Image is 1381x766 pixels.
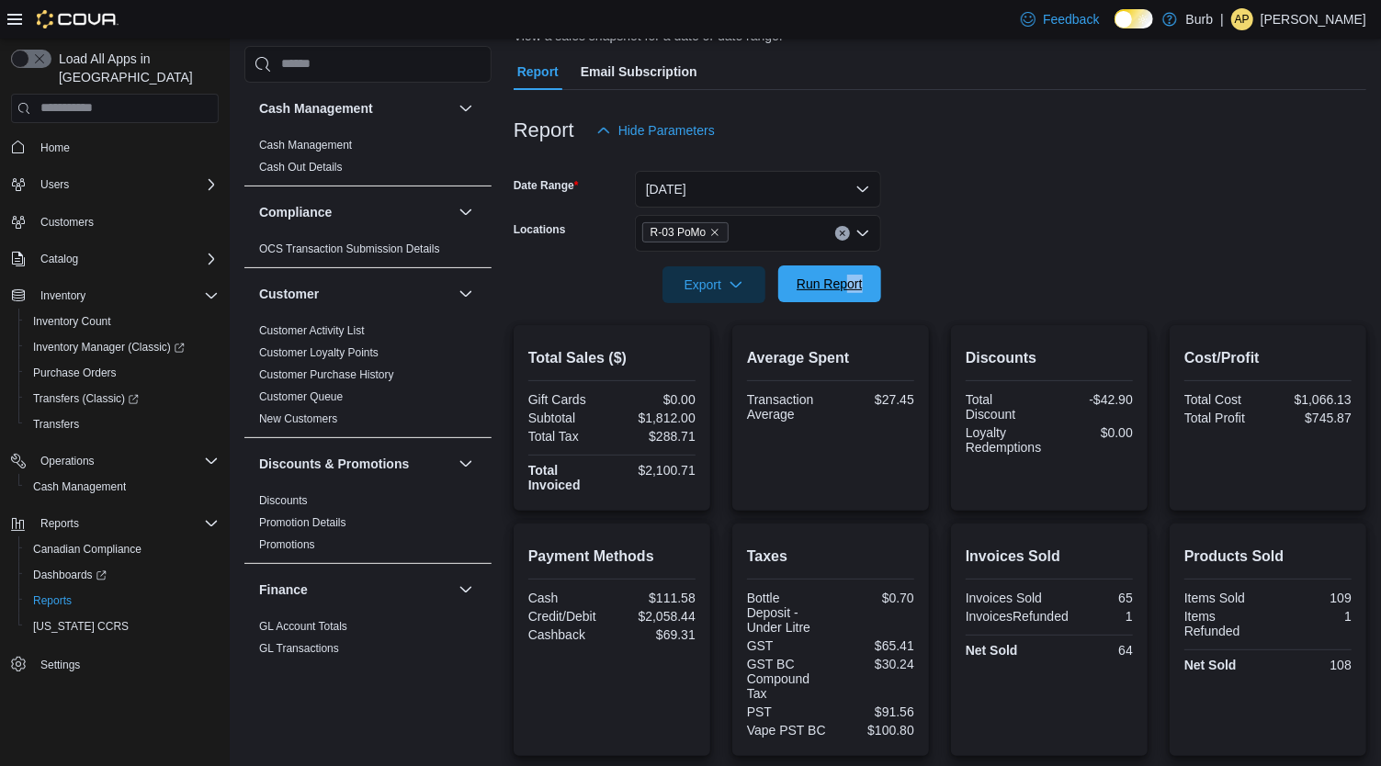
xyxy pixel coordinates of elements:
span: Dashboards [26,564,219,586]
span: Catalog [33,248,219,270]
h3: Customer [259,285,319,303]
img: Cova [37,10,119,28]
div: Items Sold [1184,591,1264,605]
span: Discounts [259,493,308,508]
span: GL Account Totals [259,619,347,634]
span: Customer Queue [259,389,343,404]
span: Home [33,136,219,159]
button: Catalog [33,248,85,270]
label: Date Range [514,178,579,193]
h3: Cash Management [259,99,373,118]
button: Reports [33,513,86,535]
h3: Compliance [259,203,332,221]
nav: Complex example [11,127,219,726]
div: $2,100.71 [616,463,696,478]
h2: Total Sales ($) [528,347,696,369]
span: [US_STATE] CCRS [33,619,129,634]
span: Operations [33,450,219,472]
div: Total Cost [1184,392,1264,407]
button: Home [4,134,226,161]
span: Transfers [26,413,219,435]
a: Inventory Manager (Classic) [26,336,192,358]
span: Report [517,53,559,90]
span: Promotions [259,537,315,552]
span: Inventory Manager (Classic) [33,340,185,355]
div: 64 [1053,643,1133,658]
a: Transfers (Classic) [18,386,226,411]
span: Cash Management [259,138,352,152]
a: OCS Transaction Submission Details [259,242,440,255]
span: Reports [26,590,219,612]
div: InvoicesRefunded [966,609,1069,624]
h3: Report [514,119,574,141]
button: Inventory [33,285,93,307]
a: Discounts [259,494,308,507]
button: Inventory Count [18,309,226,334]
a: Cash Out Details [259,161,343,174]
div: Cashback [528,627,608,642]
h2: Invoices Sold [966,546,1133,568]
div: Customer [244,320,492,437]
a: Customers [33,211,101,233]
span: Run Report [797,275,863,293]
a: Customer Purchase History [259,368,394,381]
button: Compliance [259,203,451,221]
div: Compliance [244,238,492,267]
h3: Finance [259,580,308,599]
button: Customer [455,283,477,305]
span: R-03 PoMo [651,223,707,242]
strong: Net Sold [966,643,1018,658]
span: OCS Transaction Submission Details [259,242,440,256]
div: Discounts & Promotions [244,490,492,563]
div: $1,812.00 [616,411,696,425]
div: Gift Cards [528,392,608,407]
button: Users [33,174,76,196]
button: Operations [4,448,226,474]
div: Cash Management [244,134,492,186]
a: Transfers (Classic) [26,388,146,410]
a: Feedback [1013,1,1106,38]
button: Run Report [778,265,881,302]
div: Amanda Payette [1231,8,1253,30]
button: Remove R-03 PoMo from selection in this group [709,227,720,238]
div: Items Refunded [1184,609,1264,638]
button: Catalog [4,246,226,272]
a: Promotions [259,538,315,551]
a: Inventory Count [26,310,119,332]
span: Cash Out Details [259,160,343,175]
div: GST [747,638,827,653]
div: $100.80 [834,723,914,738]
div: Subtotal [528,411,608,425]
div: $69.31 [616,627,696,642]
button: Purchase Orders [18,360,226,386]
span: Operations [40,454,95,468]
span: Transfers [33,417,79,432]
a: Customer Loyalty Points [259,346,379,359]
button: Discounts & Promotions [259,455,451,473]
button: Operations [33,450,102,472]
div: GST BC Compound Tax [747,657,827,701]
div: $65.41 [834,638,914,653]
div: $288.71 [616,429,696,444]
button: [US_STATE] CCRS [18,614,226,639]
a: Customer Activity List [259,324,365,337]
div: $745.87 [1272,411,1352,425]
span: Customer Loyalty Points [259,345,379,360]
button: [DATE] [635,171,881,208]
a: Cash Management [259,139,352,152]
button: Reports [18,588,226,614]
span: Canadian Compliance [33,542,141,557]
span: Washington CCRS [26,615,219,637]
h2: Taxes [747,546,914,568]
div: $1,066.13 [1272,392,1352,407]
h2: Cost/Profit [1184,347,1352,369]
a: Settings [33,654,87,676]
button: Finance [455,579,477,601]
a: Customer Queue [259,390,343,403]
button: Customers [4,208,226,235]
span: Dashboards [33,568,107,582]
div: Loyalty Redemptions [966,425,1046,455]
div: $30.24 [834,657,914,671]
h2: Average Spent [747,347,914,369]
span: Customer Activity List [259,323,365,338]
